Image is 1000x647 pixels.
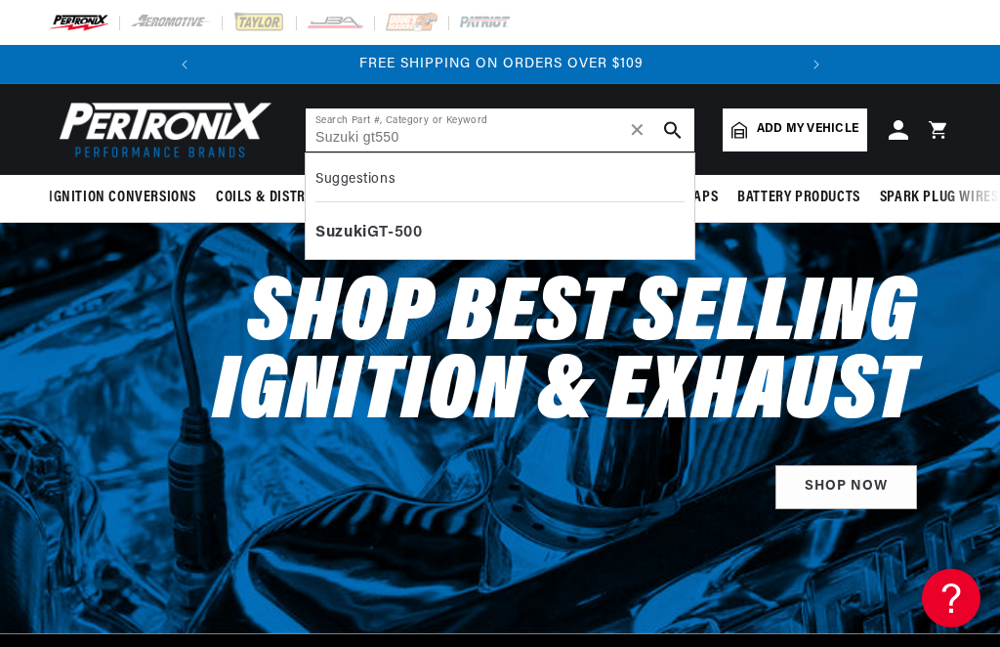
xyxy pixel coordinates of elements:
a: Add my vehicle [723,108,867,151]
div: GT-500 [315,217,685,250]
div: Announcement [205,54,798,75]
h2: Shop Best Selling Ignition & Exhaust [82,278,917,434]
span: FREE SHIPPING ON ORDERS OVER $109 [359,57,644,71]
img: Pertronix [49,96,273,163]
span: Battery Products [737,188,860,208]
button: Translation missing: en.sections.announcements.next_announcement [797,45,836,84]
input: Search Part #, Category or Keyword [306,108,694,151]
span: Add my vehicle [757,120,858,139]
summary: Battery Products [728,175,870,221]
span: Ignition Conversions [49,188,196,208]
button: Translation missing: en.sections.announcements.previous_announcement [165,45,204,84]
div: Suggestions [315,163,685,202]
b: Suzuki [315,225,367,240]
a: SHOP NOW [775,465,917,509]
span: Spark Plug Wires [880,188,999,208]
button: search button [651,108,694,151]
summary: Ignition Conversions [49,175,206,221]
summary: Coils & Distributors [206,175,368,221]
div: 2 of 2 [205,54,798,75]
span: Coils & Distributors [216,188,358,208]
